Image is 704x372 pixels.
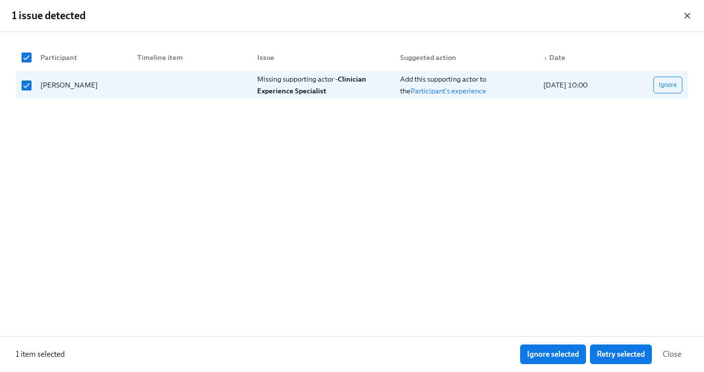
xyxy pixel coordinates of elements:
div: ▲Date [535,48,608,67]
a: Participant's experience [411,86,486,95]
div: Participant [36,52,129,63]
span: Close [663,349,681,359]
div: Suggested action [392,48,535,67]
div: Timeline item [129,48,249,67]
div: [PERSON_NAME]Missing supporting actor -Clinician Experience SpecialistAdd this supporting actor t... [16,71,688,99]
p: 1 item selected [16,349,65,360]
div: Issue [249,48,392,67]
button: Close [656,344,688,364]
div: [DATE] 10:00 [539,79,608,91]
div: Suggested action [396,52,535,63]
span: ▲ [543,56,548,60]
div: [PERSON_NAME] [36,79,129,91]
div: Issue [253,52,392,63]
button: Ignore selected [520,344,586,364]
button: Retry selected [590,344,652,364]
span: Ignore selected [527,349,579,359]
span: Retry selected [597,349,645,359]
button: Ignore [653,77,682,93]
div: Date [539,52,608,63]
h2: 1 issue detected [12,8,86,23]
div: Participant [32,48,129,67]
span: Ignore [659,80,677,90]
div: Timeline item [133,52,249,63]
